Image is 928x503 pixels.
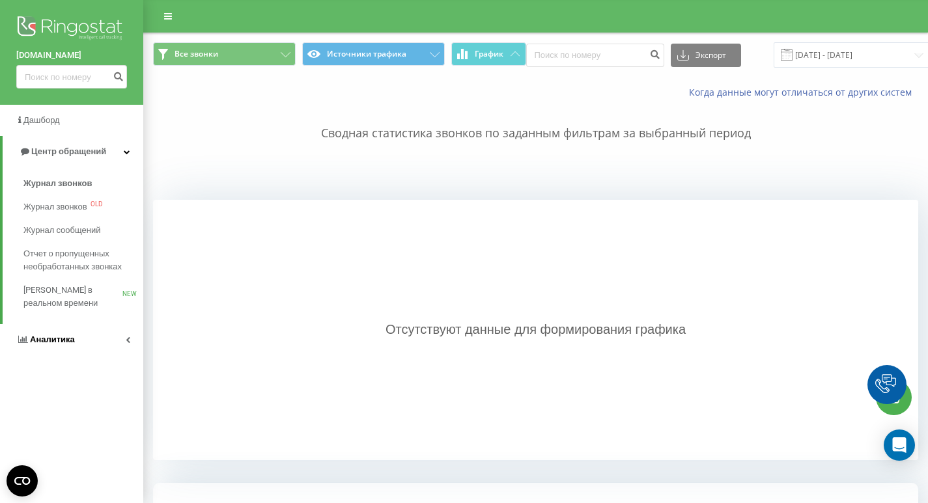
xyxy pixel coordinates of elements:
[23,247,137,273] span: Отчет о пропущенных необработанных звонках
[526,44,664,67] input: Поиск по номеру
[16,65,127,88] input: Поиск по номеру
[31,146,106,156] span: Центр обращений
[23,219,143,242] a: Журнал сообщений
[23,172,143,195] a: Журнал звонков
[23,200,87,213] span: Журнал звонков
[23,279,143,315] a: [PERSON_NAME] в реальном времениNEW
[175,49,218,59] span: Все звонки
[23,115,60,125] span: Дашборд
[23,224,100,237] span: Журнал сообщений
[302,42,445,66] button: Источники трафика
[689,86,918,98] a: Когда данные могут отличаться от других систем
[475,49,503,59] span: График
[451,42,526,66] button: График
[23,242,143,279] a: Отчет о пропущенных необработанных звонках
[153,200,918,460] div: Отсутствуют данные для формирования графика
[884,429,915,461] div: Open Intercom Messenger
[671,44,741,67] button: Экспорт
[153,99,918,142] p: Сводная статистика звонков по заданным фильтрам за выбранный период
[23,177,92,190] span: Журнал звонков
[30,334,75,344] span: Аналитика
[16,13,127,46] img: Ringostat logo
[16,49,127,62] a: [DOMAIN_NAME]
[23,195,143,219] a: Журнал звонковOLD
[153,42,296,66] button: Все звонки
[3,136,143,167] a: Центр обращений
[23,284,122,310] span: [PERSON_NAME] в реальном времени
[7,465,38,496] button: Open CMP widget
